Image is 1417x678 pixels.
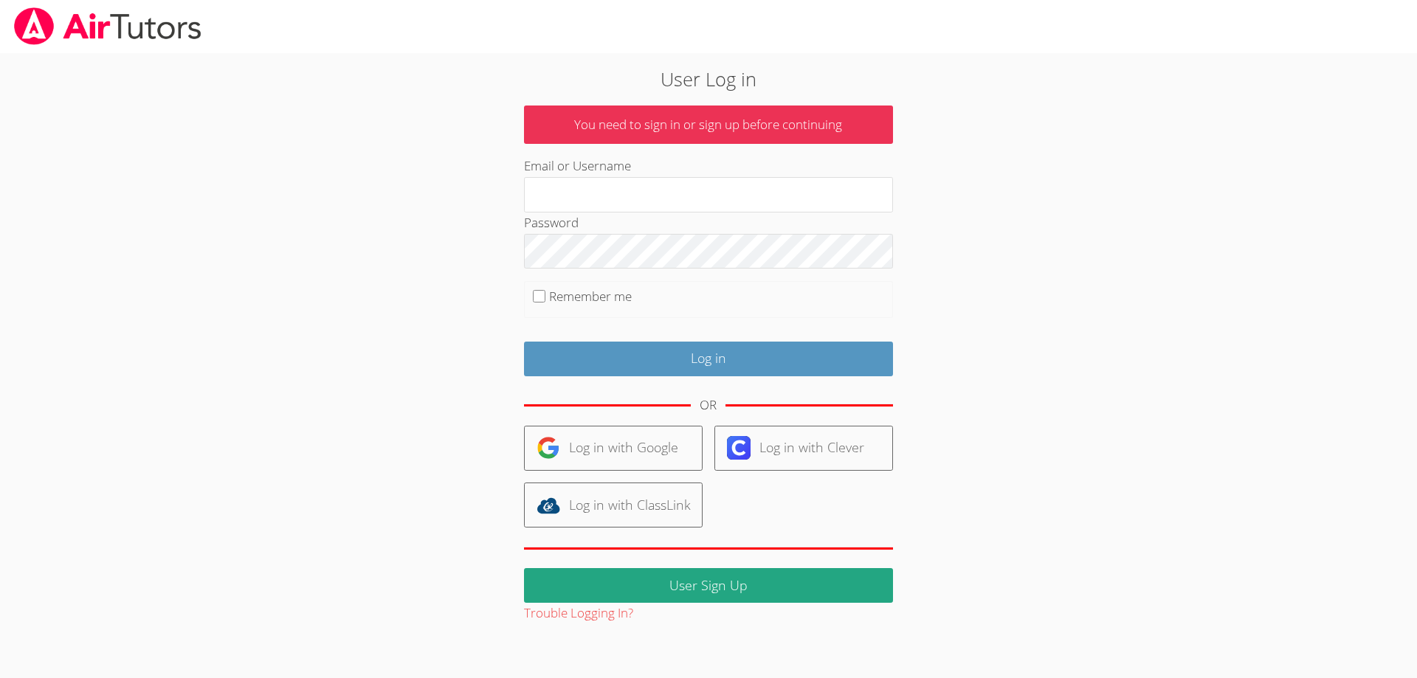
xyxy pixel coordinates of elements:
[524,568,893,603] a: User Sign Up
[524,214,579,231] label: Password
[524,482,703,527] a: Log in with ClassLink
[524,603,633,624] button: Trouble Logging In?
[700,395,717,416] div: OR
[524,157,631,174] label: Email or Username
[537,494,560,517] img: classlink-logo-d6bb404cc1216ec64c9a2012d9dc4662098be43eaf13dc465df04b49fa7ab582.svg
[524,105,893,145] p: You need to sign in or sign up before continuing
[727,436,751,460] img: clever-logo-6eab21bc6e7a338710f1a6ff85c0baf02591cd810cc4098c63d3a4b26e2feb20.svg
[13,7,203,45] img: airtutors_banner-c4298cdbf04f3fff15de1276eac7730deb9818008684d7c2e4769d2f7ddbe033.png
[714,426,893,471] a: Log in with Clever
[549,288,632,305] label: Remember me
[524,342,893,376] input: Log in
[524,426,703,471] a: Log in with Google
[537,436,560,460] img: google-logo-50288ca7cdecda66e5e0955fdab243c47b7ad437acaf1139b6f446037453330a.svg
[326,65,1092,93] h2: User Log in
